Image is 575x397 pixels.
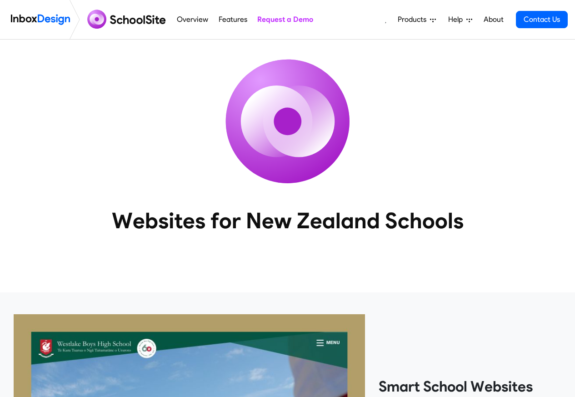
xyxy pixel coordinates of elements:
[481,10,506,29] a: About
[516,11,568,28] a: Contact Us
[398,14,430,25] span: Products
[206,40,370,203] img: icon_schoolsite.svg
[379,377,561,396] heading: Smart School Websites
[72,207,504,234] heading: Websites for New Zealand Schools
[448,14,466,25] span: Help
[175,10,211,29] a: Overview
[445,10,476,29] a: Help
[394,10,440,29] a: Products
[255,10,315,29] a: Request a Demo
[84,9,172,30] img: schoolsite logo
[216,10,250,29] a: Features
